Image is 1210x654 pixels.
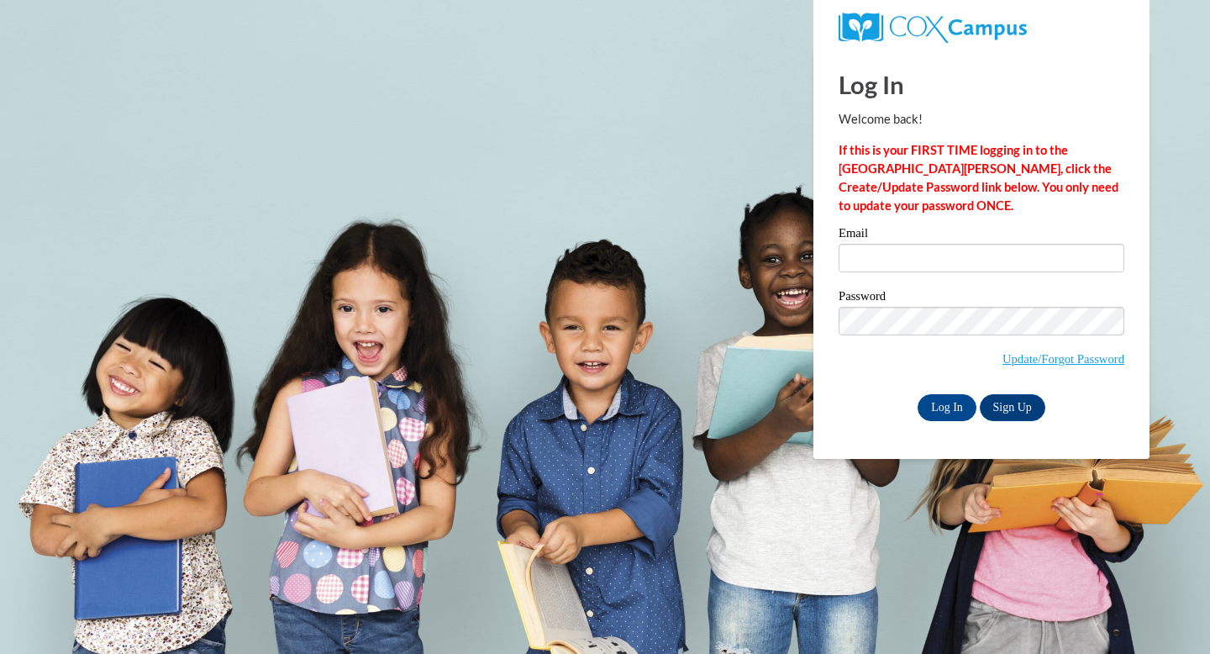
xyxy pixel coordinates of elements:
[839,13,1124,43] a: COX Campus
[980,394,1045,421] a: Sign Up
[918,394,976,421] input: Log In
[839,290,1124,307] label: Password
[839,13,1027,43] img: COX Campus
[1002,352,1124,366] a: Update/Forgot Password
[839,110,1124,129] p: Welcome back!
[839,67,1124,102] h1: Log In
[839,143,1118,213] strong: If this is your FIRST TIME logging in to the [GEOGRAPHIC_DATA][PERSON_NAME], click the Create/Upd...
[839,227,1124,244] label: Email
